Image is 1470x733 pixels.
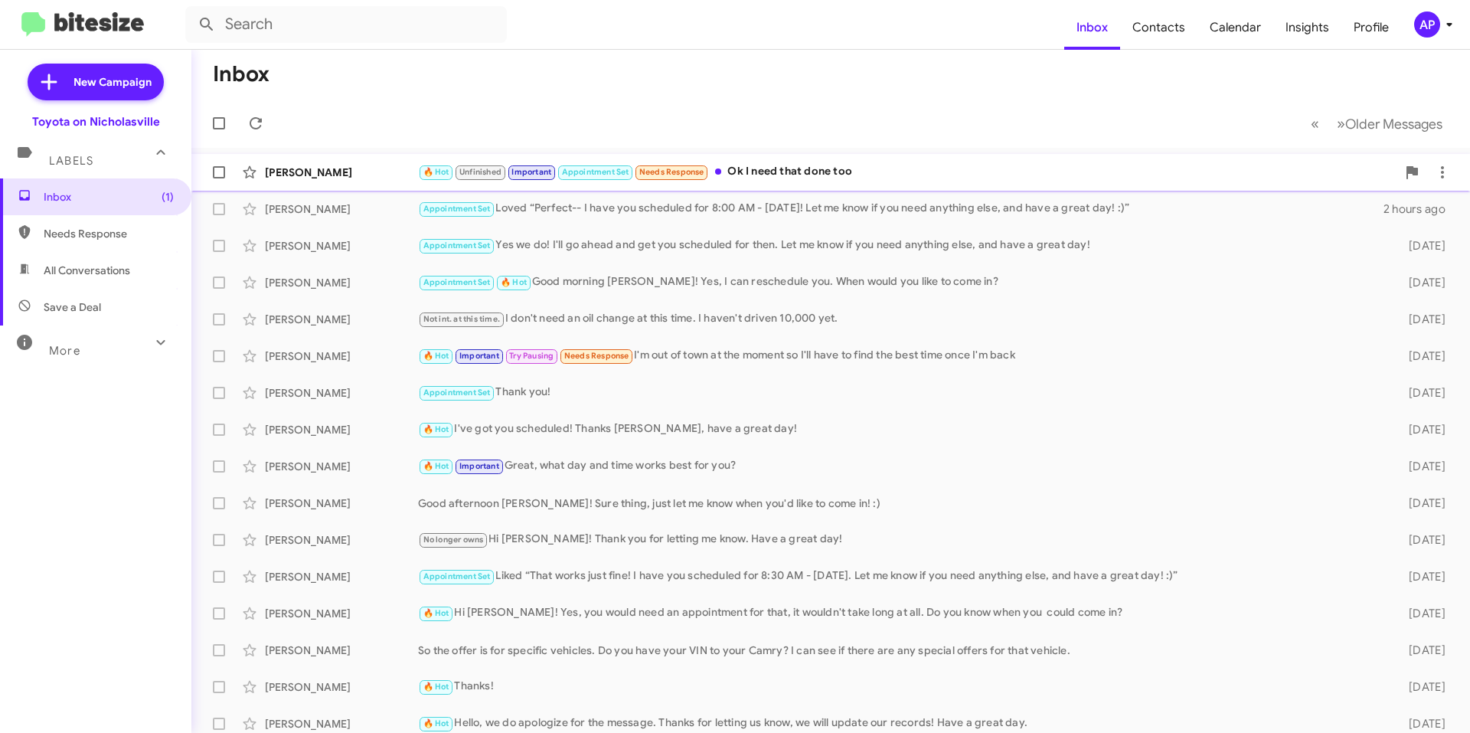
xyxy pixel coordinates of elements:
[1383,201,1458,217] div: 2 hours ago
[1302,108,1452,139] nav: Page navigation example
[423,241,491,250] span: Appointment Set
[423,351,449,361] span: 🔥 Hot
[32,114,160,129] div: Toyota on Nicholasville
[459,167,501,177] span: Unfinished
[44,299,101,315] span: Save a Deal
[509,351,554,361] span: Try Pausing
[73,74,152,90] span: New Campaign
[1384,385,1458,401] div: [DATE]
[423,535,484,545] span: No longer owns
[1328,108,1452,139] button: Next
[423,277,491,287] span: Appointment Set
[1384,275,1458,290] div: [DATE]
[1384,496,1458,511] div: [DATE]
[1064,5,1120,50] a: Inbox
[423,314,500,324] span: Not int. at this time.
[423,388,491,398] span: Appointment Set
[1337,114,1345,133] span: »
[265,716,418,731] div: [PERSON_NAME]
[213,62,269,87] h1: Inbox
[265,643,418,658] div: [PERSON_NAME]
[423,682,449,692] span: 🔥 Hot
[459,351,499,361] span: Important
[423,204,491,214] span: Appointment Set
[423,571,491,581] span: Appointment Set
[1197,5,1273,50] a: Calendar
[162,189,174,205] span: (1)
[265,349,418,364] div: [PERSON_NAME]
[1345,116,1442,133] span: Older Messages
[265,201,418,217] div: [PERSON_NAME]
[423,718,449,728] span: 🔥 Hot
[459,461,499,471] span: Important
[265,422,418,437] div: [PERSON_NAME]
[185,6,507,43] input: Search
[418,347,1384,365] div: I'm out of town at the moment so I'll have to find the best time once I'm back
[49,344,80,358] span: More
[418,715,1384,732] div: Hello, we do apologize for the message. Thanks for letting us know, we will update our records! H...
[1311,114,1319,133] span: «
[28,64,164,100] a: New Campaign
[1384,532,1458,548] div: [DATE]
[265,679,418,695] div: [PERSON_NAME]
[418,643,1384,658] div: So the offer is for specific vehicles. Do you have your VIN to your Camry? I can see if there are...
[1384,459,1458,474] div: [DATE]
[418,678,1384,695] div: Thanks!
[418,273,1384,291] div: Good morning [PERSON_NAME]! Yes, I can reschedule you. When would you like to come in?
[639,167,704,177] span: Needs Response
[418,420,1384,438] div: I've got you scheduled! Thanks [PERSON_NAME], have a great day!
[1341,5,1401,50] a: Profile
[44,189,174,205] span: Inbox
[418,163,1396,181] div: Ok I need that done too
[564,351,629,361] span: Needs Response
[418,568,1384,585] div: Liked “That works just fine! I have you scheduled for 8:30 AM - [DATE]. Let me know if you need a...
[265,569,418,584] div: [PERSON_NAME]
[1120,5,1197,50] a: Contacts
[1414,11,1440,38] div: AP
[1384,716,1458,731] div: [DATE]
[423,167,449,177] span: 🔥 Hot
[265,606,418,621] div: [PERSON_NAME]
[418,604,1384,622] div: Hi [PERSON_NAME]! Yes, you would need an appointment for that, it wouldn't take long at all. Do y...
[423,424,449,434] span: 🔥 Hot
[265,496,418,511] div: [PERSON_NAME]
[423,461,449,471] span: 🔥 Hot
[1273,5,1341,50] a: Insights
[1384,349,1458,364] div: [DATE]
[49,154,93,168] span: Labels
[265,532,418,548] div: [PERSON_NAME]
[418,310,1384,328] div: I don't need an oil change at this time. I haven't driven 10,000 yet.
[1384,312,1458,327] div: [DATE]
[418,200,1383,218] div: Loved “Perfect-- I have you scheduled for 8:00 AM - [DATE]! Let me know if you need anything else...
[1384,238,1458,254] div: [DATE]
[1401,11,1453,38] button: AP
[562,167,629,177] span: Appointment Set
[265,312,418,327] div: [PERSON_NAME]
[1384,606,1458,621] div: [DATE]
[511,167,551,177] span: Important
[418,531,1384,548] div: Hi [PERSON_NAME]! Thank you for letting me know. Have a great day!
[1384,569,1458,584] div: [DATE]
[501,277,527,287] span: 🔥 Hot
[1384,643,1458,658] div: [DATE]
[418,496,1384,511] div: Good afternoon [PERSON_NAME]! Sure thing, just let me know when you'd like to come in! :)
[1302,108,1328,139] button: Previous
[418,457,1384,475] div: Great, what day and time works best for you?
[265,459,418,474] div: [PERSON_NAME]
[265,275,418,290] div: [PERSON_NAME]
[1384,679,1458,695] div: [DATE]
[423,608,449,618] span: 🔥 Hot
[265,238,418,254] div: [PERSON_NAME]
[265,165,418,180] div: [PERSON_NAME]
[418,237,1384,254] div: Yes we do! I'll go ahead and get you scheduled for then. Let me know if you need anything else, a...
[1384,422,1458,437] div: [DATE]
[44,263,130,278] span: All Conversations
[265,385,418,401] div: [PERSON_NAME]
[418,384,1384,401] div: Thank you!
[44,226,174,241] span: Needs Response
